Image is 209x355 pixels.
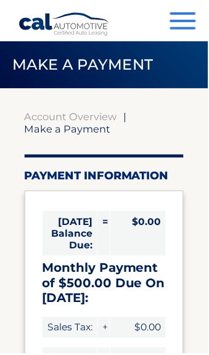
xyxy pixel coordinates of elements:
[25,170,185,184] h2: Payment Information
[18,12,111,43] a: Cal Automotive
[25,123,111,136] span: Make a Payment
[124,111,127,123] span: |
[43,212,98,257] span: [DATE] Balance Due:
[25,111,117,123] a: Account Overview
[171,12,197,33] button: Menu
[98,319,110,340] span: +
[111,212,166,257] span: $0.00
[43,262,167,308] h3: Monthly Payment of $500.00 Due On [DATE]:
[111,319,166,340] span: $0.00
[98,212,110,257] span: =
[12,56,154,74] span: Make a Payment
[43,319,98,340] span: Sales Tax:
